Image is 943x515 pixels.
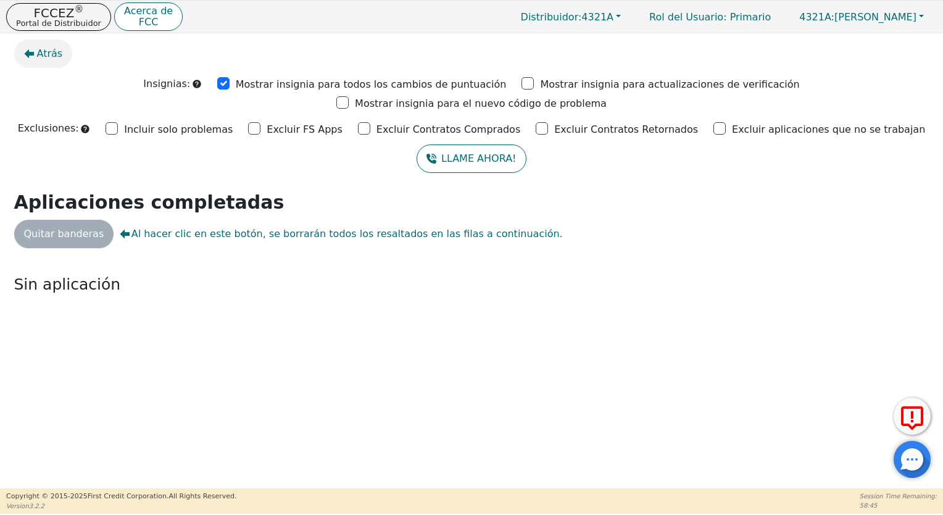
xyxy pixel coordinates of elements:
[267,122,343,137] p: Excluir FS Apps
[521,11,582,23] span: Distribuidor:
[799,11,834,23] span: 4321A:
[508,7,634,27] button: Distribuidor:4321A
[124,17,173,27] p: FCC
[124,122,233,137] p: Incluir solo problemas
[860,501,937,510] p: 58:45
[637,5,783,29] p: Primario
[540,77,799,92] p: Mostrar insignia para actualizaciones de verificación
[6,501,236,511] p: Version 3.2.2
[120,227,562,241] span: Al hacer clic en este botón, se borrarán todos los resaltados en las filas a continuación.
[124,6,173,16] p: Acerca de
[6,3,111,31] button: FCCEZ®Portal de Distribuidor
[637,5,783,29] a: Rol del Usuario: Primario
[18,121,79,136] p: Exclusiones:
[860,492,937,501] p: Session Time Remaining:
[786,7,937,27] button: 4321A:[PERSON_NAME]
[74,4,83,15] sup: ®
[114,2,183,31] button: Acerca deFCC
[376,122,520,137] p: Excluir Contratos Comprados
[799,11,916,23] span: [PERSON_NAME]
[417,144,526,173] button: LLAME AHORA!
[14,40,73,68] button: Atrás
[143,77,190,91] p: Insignias:
[14,191,285,213] strong: Aplicaciones completadas
[14,273,929,296] p: Sin aplicación
[6,492,236,502] p: Copyright © 2015- 2025 First Credit Corporation.
[16,7,101,19] p: FCCEZ
[521,11,613,23] span: 4321A
[236,77,507,92] p: Mostrar insignia para todos los cambios de puntuación
[37,46,63,61] span: Atrás
[168,492,236,500] span: All Rights Reserved.
[649,11,726,23] span: Rol del Usuario :
[732,122,925,137] p: Excluir aplicaciones que no se trabajan
[355,96,607,111] p: Mostrar insignia para el nuevo código de problema
[554,122,698,137] p: Excluir Contratos Retornados
[16,19,101,27] p: Portal de Distribuidor
[894,398,931,435] button: Reportar Error a FCC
